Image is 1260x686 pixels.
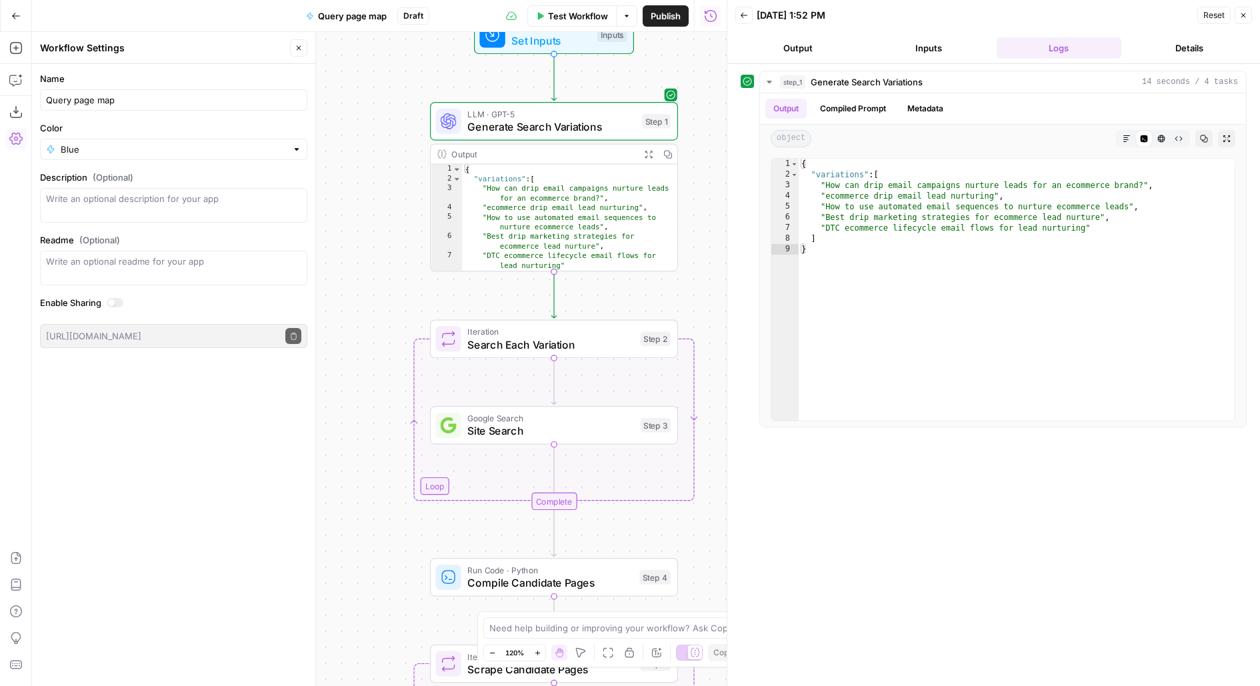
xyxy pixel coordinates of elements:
span: Run Code · Python [467,564,633,577]
button: Output [765,99,807,119]
g: Edge from start to step_1 [551,53,556,101]
div: 2 [431,174,462,183]
div: 4 [771,191,799,201]
button: Metadata [899,99,951,119]
div: 2 [771,169,799,180]
div: Complete [531,493,577,510]
span: object [771,130,811,147]
div: 3 [771,180,799,191]
button: Inputs [866,37,991,59]
span: Scrape Candidate Pages [467,661,634,677]
div: Workflow Settings [40,41,286,55]
span: (Optional) [79,233,120,247]
div: Step 1 [642,114,671,129]
g: Edge from step_1 to step_2 [551,271,556,319]
div: 14 seconds / 4 tasks [760,93,1246,427]
g: Edge from step_2-iteration-end to step_4 [551,509,556,557]
div: Step 5 [641,657,671,671]
div: Complete [430,493,678,510]
button: Details [1127,37,1252,59]
span: LLM · GPT-5 [467,108,635,121]
span: Reset [1203,9,1225,21]
div: LoopIterationSearch Each VariationStep 2 [430,320,678,359]
div: 3 [431,184,462,203]
div: 5 [431,213,462,232]
div: 1 [431,165,462,174]
span: Set Inputs [511,33,591,49]
button: Test Workflow [527,5,616,27]
div: Run Code · PythonCompile Candidate PagesStep 4 [430,558,678,597]
div: 7 [431,251,462,270]
span: Toggle code folding, rows 1 through 9 [453,165,461,174]
span: 120% [505,647,524,658]
div: Output [451,148,634,161]
div: 4 [431,203,462,212]
span: Compile Candidate Pages [467,575,633,591]
button: Logs [997,37,1122,59]
label: Name [40,72,307,85]
div: WorkflowSet InputsInputs [430,16,678,55]
label: Color [40,121,307,135]
span: 14 seconds / 4 tasks [1142,76,1238,88]
div: Step 3 [641,418,671,433]
button: Compiled Prompt [812,99,894,119]
span: step_1 [780,75,805,89]
label: Enable Sharing [40,296,307,309]
div: Google SearchSite SearchStep 3 [430,406,678,445]
span: Site Search [467,423,634,439]
span: Iteration [467,325,634,338]
span: Draft [403,10,423,22]
button: Reset [1197,7,1231,24]
span: Search Each Variation [467,337,634,353]
span: (Optional) [93,171,133,184]
span: Query page map [318,9,387,23]
label: Description [40,171,307,184]
div: 8 [771,233,799,244]
div: 6 [431,232,462,251]
span: Toggle code folding, rows 2 through 8 [453,174,461,183]
span: Test Workflow [548,9,608,23]
button: 14 seconds / 4 tasks [760,71,1246,93]
div: 9 [771,244,799,255]
div: 6 [771,212,799,223]
input: Untitled [46,93,301,107]
div: LLM · GPT-5Generate Search VariationsStep 1Output{ "variations":[ "How can drip email campaigns n... [430,102,678,271]
div: Step 2 [641,332,671,347]
button: Publish [643,5,689,27]
span: Generate Search Variations [467,119,635,135]
label: Readme [40,233,307,247]
button: Copy [708,644,739,661]
div: IterationScrape Candidate PagesStep 5 [430,645,678,683]
g: Edge from step_2 to step_3 [551,357,556,405]
span: Publish [651,9,681,23]
div: Step 4 [639,570,671,585]
div: 7 [771,223,799,233]
div: 8 [431,270,462,279]
div: Inputs [597,28,627,43]
span: Toggle code folding, rows 2 through 8 [791,169,798,180]
div: 1 [771,159,799,169]
span: Generate Search Variations [811,75,923,89]
button: Output [735,37,861,59]
input: Blue [61,143,287,156]
span: Iteration [467,650,634,663]
div: 5 [771,201,799,212]
span: Copy [713,647,733,659]
span: Google Search [467,412,634,425]
button: Query page map [298,5,395,27]
span: Toggle code folding, rows 1 through 9 [791,159,798,169]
